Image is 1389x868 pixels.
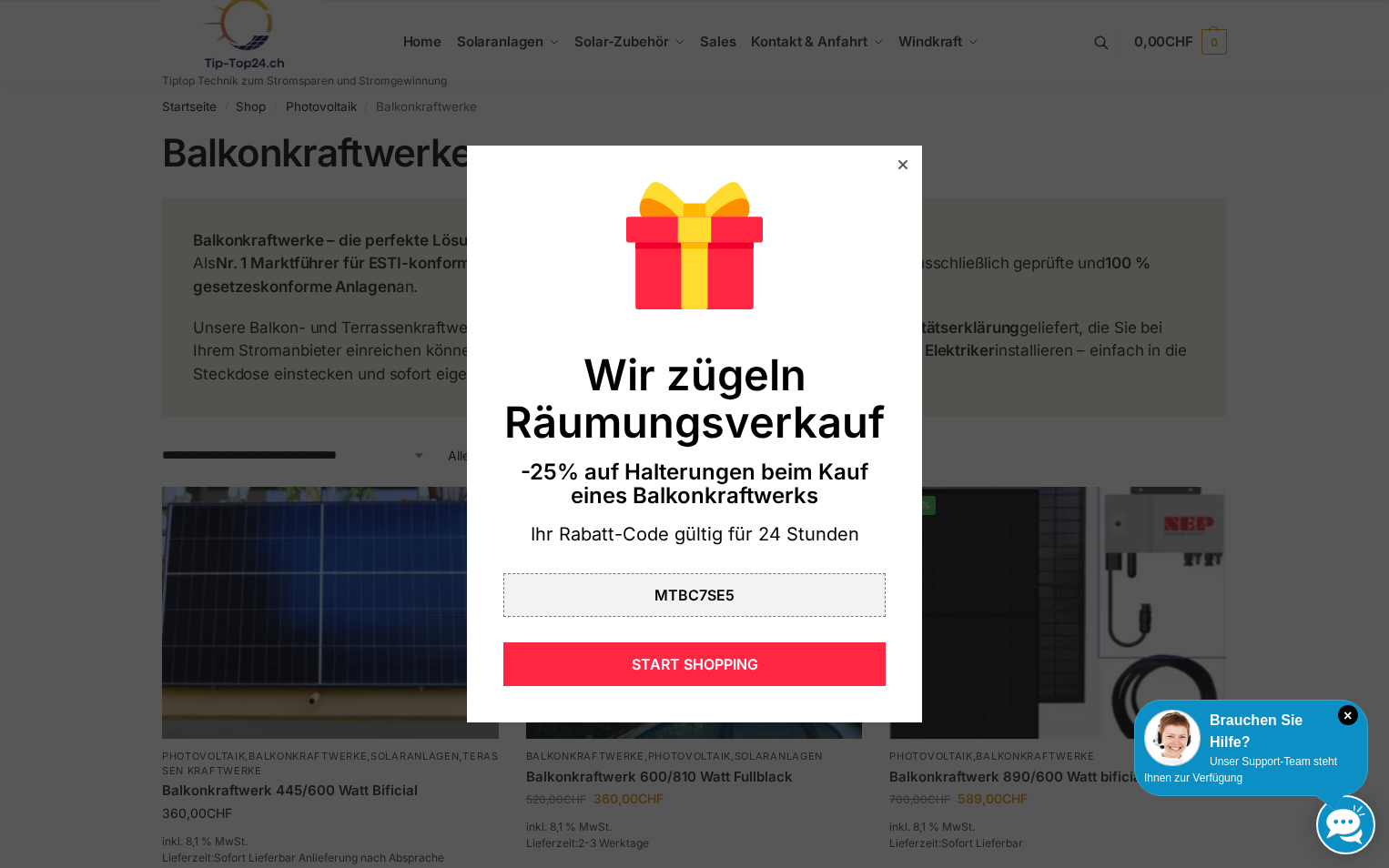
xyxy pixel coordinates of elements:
[503,460,886,509] div: -25% auf Halterungen beim Kauf eines Balkonkraftwerks
[1144,755,1337,784] span: Unser Support-Team steht Ihnen zur Verfügung
[1338,705,1358,725] i: Schließen
[503,642,886,686] div: START SHOPPING
[503,351,886,445] div: Wir zügeln Räumungsverkauf
[503,573,886,617] div: MTBC7SE5
[1144,710,1358,753] div: Brauchen Sie Hilfe?
[1144,710,1201,766] img: Customer service
[654,588,735,602] div: MTBC7SE5
[503,522,886,548] div: Ihr Rabatt-Code gültig für 24 Stunden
